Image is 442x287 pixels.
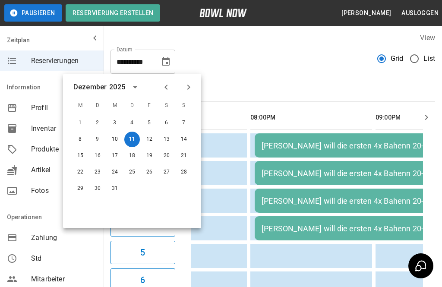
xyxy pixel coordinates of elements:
[31,165,97,175] span: Artikel
[140,273,145,287] h6: 6
[109,82,125,92] div: 2025
[90,132,105,147] button: 9. Dez. 2025
[107,164,123,180] button: 24. Dez. 2025
[159,97,174,114] span: S
[31,103,97,113] span: Profil
[176,115,192,131] button: 7. Dez. 2025
[4,4,62,22] button: Pausieren
[73,181,88,196] button: 29. Dez. 2025
[142,115,157,131] button: 5. Dez. 2025
[128,80,142,95] button: calendar view is open, switch to year view
[159,115,174,131] button: 6. Dez. 2025
[338,5,395,21] button: [PERSON_NAME]
[107,97,123,114] span: M
[110,81,435,101] div: inventory tabs
[90,115,105,131] button: 2. Dez. 2025
[110,241,175,264] button: 5
[90,164,105,180] button: 23. Dez. 2025
[107,132,123,147] button: 10. Dez. 2025
[142,148,157,164] button: 19. Dez. 2025
[159,164,174,180] button: 27. Dez. 2025
[66,4,161,22] button: Reservierung erstellen
[142,97,157,114] span: F
[391,54,404,64] span: Grid
[31,274,97,284] span: Mitarbeiter
[181,80,196,95] button: Next month
[107,148,123,164] button: 17. Dez. 2025
[159,132,174,147] button: 13. Dez. 2025
[140,246,145,259] h6: 5
[124,115,140,131] button: 4. Dez. 2025
[176,164,192,180] button: 28. Dez. 2025
[124,148,140,164] button: 18. Dez. 2025
[31,186,97,196] span: Fotos
[124,164,140,180] button: 25. Dez. 2025
[73,148,88,164] button: 15. Dez. 2025
[31,253,97,264] span: Std
[199,9,247,17] img: logo
[73,115,88,131] button: 1. Dez. 2025
[420,34,435,42] label: View
[31,233,97,243] span: Zahlung
[124,132,140,147] button: 11. Dez. 2025
[176,148,192,164] button: 21. Dez. 2025
[90,97,105,114] span: D
[142,164,157,180] button: 26. Dez. 2025
[157,53,174,70] button: Choose date, selected date is 11. Dez. 2025
[107,115,123,131] button: 3. Dez. 2025
[73,164,88,180] button: 22. Dez. 2025
[90,181,105,196] button: 30. Dez. 2025
[90,148,105,164] button: 16. Dez. 2025
[159,80,174,95] button: Previous month
[31,56,97,66] span: Reservierungen
[159,148,174,164] button: 20. Dez. 2025
[124,97,140,114] span: D
[176,132,192,147] button: 14. Dez. 2025
[73,97,88,114] span: M
[142,132,157,147] button: 12. Dez. 2025
[176,97,192,114] span: S
[107,181,123,196] button: 31. Dez. 2025
[31,144,97,155] span: Produkte
[73,132,88,147] button: 8. Dez. 2025
[31,123,97,134] span: Inventar
[423,54,435,64] span: List
[73,82,107,92] div: Dezember
[398,5,442,21] button: Ausloggen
